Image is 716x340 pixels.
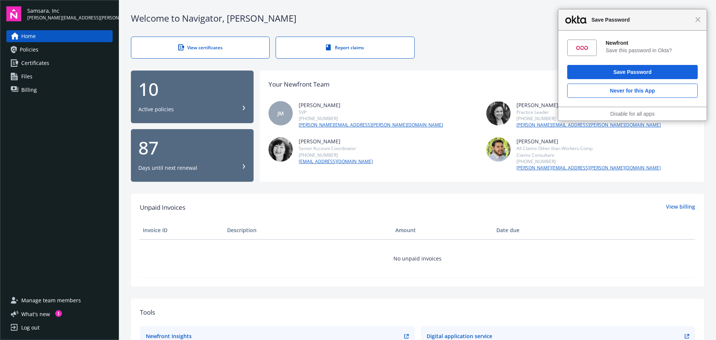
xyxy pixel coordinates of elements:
div: Claims Consultant [516,152,661,158]
div: 10 [138,80,246,98]
div: [PHONE_NUMBER] [516,115,661,122]
div: Practice Leader [516,109,661,115]
div: Newfront [606,40,698,46]
span: JM [277,109,284,117]
div: [PERSON_NAME] [299,101,443,109]
a: Certificates [6,57,113,69]
div: [PHONE_NUMBER] [299,115,443,122]
div: 87 [138,139,246,157]
div: Tools [140,308,695,317]
span: Certificates [21,57,49,69]
div: SVP [299,109,443,115]
a: Policies [6,44,113,56]
div: View certificates [146,44,254,51]
a: Report claims [276,37,414,59]
span: Save Password [588,15,695,24]
button: What's new1 [6,310,62,318]
span: Policies [20,44,38,56]
div: [PERSON_NAME] [299,137,373,145]
a: Manage team members [6,294,113,306]
a: Billing [6,84,113,96]
img: photo [268,137,293,162]
a: Home [6,30,113,42]
a: View certificates [131,37,270,59]
div: Log out [21,322,40,334]
th: Invoice ID [140,221,224,239]
span: Close [695,17,701,22]
button: 87Days until next renewal [131,129,254,182]
div: Save this password in Okta? [606,47,698,54]
div: [PHONE_NUMBER] [516,158,661,165]
div: 1 [55,310,62,317]
button: Samsara, Inc[PERSON_NAME][EMAIL_ADDRESS][PERSON_NAME][DOMAIN_NAME] [27,6,113,21]
div: [PERSON_NAME] [516,137,661,145]
div: Senior Account Coordinator [299,145,373,152]
span: Home [21,30,36,42]
a: [EMAIL_ADDRESS][DOMAIN_NAME] [299,158,373,165]
div: [PHONE_NUMBER] [299,152,373,158]
div: Days until next renewal [138,164,197,172]
button: Never for this App [567,84,698,98]
td: No unpaid invoices [140,239,695,277]
a: Disable for all apps [610,111,654,117]
th: Amount [392,221,493,239]
span: Files [21,71,32,82]
div: [PERSON_NAME] [516,101,661,109]
div: Newfront Insights [146,332,192,340]
img: navigator-logo.svg [6,6,21,21]
div: All Claims Other than Workers Comp [516,145,661,152]
img: 9qr+3JAAAABklEQVQDAAYfn1AZwRfeAAAAAElFTkSuQmCC [576,42,588,54]
span: Billing [21,84,37,96]
span: What ' s new [21,310,50,318]
span: Samsara, Inc [27,7,113,15]
a: [PERSON_NAME][EMAIL_ADDRESS][PERSON_NAME][DOMAIN_NAME] [516,122,661,128]
div: Welcome to Navigator , [PERSON_NAME] [131,12,704,25]
th: Date due [493,221,578,239]
th: Description [224,221,392,239]
a: Files [6,71,113,82]
a: [PERSON_NAME][EMAIL_ADDRESS][PERSON_NAME][DOMAIN_NAME] [516,165,661,171]
div: Report claims [291,44,399,51]
div: Your Newfront Team [268,79,330,89]
div: Active policies [138,106,174,113]
button: 10Active policies [131,71,254,123]
img: photo [486,101,511,125]
div: Digital application service [427,332,492,340]
a: [PERSON_NAME][EMAIL_ADDRESS][PERSON_NAME][DOMAIN_NAME] [299,122,443,128]
a: View billing [666,203,695,212]
button: Save Password [567,65,698,79]
img: photo [486,137,511,162]
span: [PERSON_NAME][EMAIL_ADDRESS][PERSON_NAME][DOMAIN_NAME] [27,15,113,21]
span: Unpaid Invoices [140,203,185,212]
span: Manage team members [21,294,81,306]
